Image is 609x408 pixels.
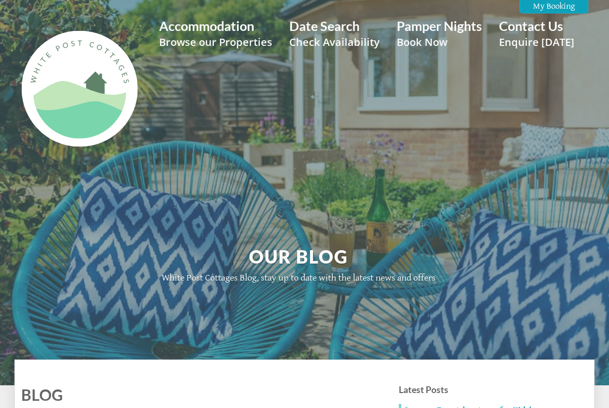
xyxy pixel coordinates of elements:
a: Latest Posts [399,384,448,395]
img: White Post Cottages [14,24,144,153]
small: Book Now [397,35,482,49]
h2: Our Blog [71,246,525,267]
p: White Post Cottages Blog, stay up to date with the latest news and offers [71,272,525,283]
small: Browse our Properties [159,35,272,49]
a: AccommodationBrowse our Properties [159,18,272,49]
small: Enquire [DATE] [499,35,574,49]
a: Contact UsEnquire [DATE] [499,18,574,49]
small: Check Availability [289,35,380,49]
a: Date SearchCheck Availability [289,18,380,49]
a: Pamper NightsBook Now [397,18,482,49]
a: Blog [21,385,63,404]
